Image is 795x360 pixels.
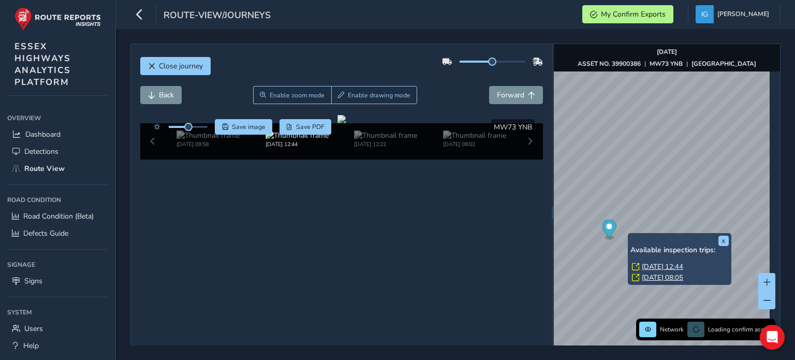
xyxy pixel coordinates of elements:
[140,57,211,75] button: Close journey
[159,90,174,100] span: Back
[176,140,240,148] div: [DATE] 09:58
[7,192,108,208] div: Road Condition
[660,325,684,334] span: Network
[140,86,182,104] button: Back
[708,325,772,334] span: Loading confirm assets
[494,122,532,132] span: MW73 YNB
[24,147,58,156] span: Detections
[650,60,683,68] strong: MW73 YNB
[279,119,332,135] button: PDF
[657,48,677,56] strong: [DATE]
[642,273,683,282] a: [DATE] 08:05
[717,5,769,23] span: [PERSON_NAME]
[24,276,42,286] span: Signs
[14,7,101,31] img: rr logo
[578,60,756,68] div: | |
[232,123,266,131] span: Save image
[296,123,325,131] span: Save PDF
[7,160,108,177] a: Route View
[601,9,666,19] span: My Confirm Exports
[23,211,94,221] span: Road Condition (Beta)
[164,9,271,23] span: route-view/journeys
[7,225,108,242] a: Defects Guide
[602,220,616,241] div: Map marker
[354,131,417,140] img: Thumbnail frame
[354,140,417,148] div: [DATE] 12:22
[7,305,108,320] div: System
[331,86,418,104] button: Draw
[7,143,108,160] a: Detections
[443,140,506,148] div: [DATE] 09:02
[7,337,108,354] a: Help
[489,86,543,104] button: Forward
[176,131,240,140] img: Thumbnail frame
[266,140,329,148] div: [DATE] 12:44
[23,341,39,351] span: Help
[630,246,729,255] h6: Available inspection trips:
[266,131,329,140] img: Thumbnail frame
[7,110,108,126] div: Overview
[23,228,68,238] span: Defects Guide
[7,320,108,337] a: Users
[497,90,524,100] span: Forward
[253,86,331,104] button: Zoom
[696,5,714,23] img: diamond-layout
[696,5,773,23] button: [PERSON_NAME]
[215,119,272,135] button: Save
[760,325,785,350] div: Open Intercom Messenger
[14,40,71,88] span: ESSEX HIGHWAYS ANALYTICS PLATFORM
[718,236,729,246] button: x
[7,126,108,143] a: Dashboard
[348,91,410,99] span: Enable drawing mode
[7,208,108,225] a: Road Condition (Beta)
[642,262,683,271] a: [DATE] 12:44
[24,164,65,174] span: Route View
[24,324,43,334] span: Users
[7,272,108,290] a: Signs
[7,257,108,272] div: Signage
[582,5,673,23] button: My Confirm Exports
[691,60,756,68] strong: [GEOGRAPHIC_DATA]
[443,131,506,140] img: Thumbnail frame
[159,61,203,71] span: Close journey
[578,60,641,68] strong: ASSET NO. 39900386
[25,129,61,139] span: Dashboard
[270,91,325,99] span: Enable zoom mode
